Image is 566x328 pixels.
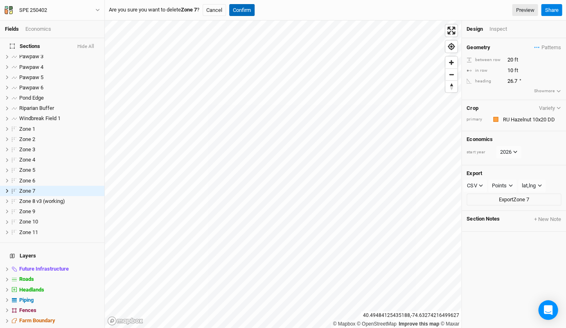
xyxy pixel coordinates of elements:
span: Zone 1 [19,126,35,132]
div: Pond Edge [19,95,99,101]
div: Farm Boundary [19,317,99,324]
span: Piping [19,297,34,303]
span: Zone 2 [19,136,35,142]
a: Improve this map [399,321,439,327]
input: RU Hazelnut 10x20 DD [500,114,561,124]
div: Zone 8 v3 (working) [19,198,99,205]
span: Future Infrastructure [19,266,69,272]
div: between row [467,57,503,63]
div: Open Intercom Messenger [538,300,558,320]
button: Points [488,180,516,192]
div: Design [467,25,483,33]
a: Mapbox [333,321,355,327]
span: Headlands [19,287,44,293]
span: Zone 9 [19,208,35,214]
span: Zone 6 [19,178,35,184]
a: Mapbox logo [107,316,143,326]
div: Zone 3 [19,146,99,153]
button: Variety [538,105,561,111]
div: Economics [25,25,51,33]
span: Zone 11 [19,229,38,235]
div: Zone 4 [19,157,99,163]
a: Fields [5,26,19,32]
button: Cancel [203,4,226,16]
button: Reset bearing to north [445,80,457,92]
button: SPE 250402 [4,6,100,15]
div: CSV [467,182,477,190]
div: Headlands [19,287,99,293]
div: Roads [19,276,99,282]
span: Pawpaw 6 [19,84,43,91]
span: Pond Edge [19,95,44,101]
div: Pawpaw 3 [19,53,99,60]
span: Riparian Buffer [19,105,54,111]
span: Enter fullscreen [445,25,457,36]
div: start year [467,149,495,155]
div: Pawpaw 6 [19,84,99,91]
button: Zoom in [445,57,457,68]
span: Pawpaw 5 [19,74,43,80]
div: Zone 2 [19,136,99,143]
div: SPE 250402 [19,6,47,14]
span: Farm Boundary [19,317,55,323]
span: Section Notes [467,216,499,223]
span: Zone 4 [19,157,35,163]
span: Sections [10,43,40,50]
div: Zone 6 [19,178,99,184]
div: Zone 5 [19,167,99,173]
span: Reset bearing to north [445,81,457,92]
b: Zone 7 [181,7,197,13]
button: Confirm [229,4,255,16]
div: Zone 9 [19,208,99,215]
div: in row [467,68,503,74]
div: Pawpaw 4 [19,64,99,71]
button: ExportZone 7 [467,194,561,206]
span: Pawpaw 4 [19,64,43,70]
span: Zoom out [445,69,457,80]
h4: Export [467,170,561,177]
button: CSV [463,180,487,192]
h4: Economics [467,136,561,143]
div: Riparian Buffer [19,105,99,112]
span: Zone 7 [19,188,35,194]
h4: Geometry [467,44,490,51]
div: Zone 7 [19,188,99,194]
div: Piping [19,297,99,303]
span: Are you sure you want to delete ? [109,6,199,14]
button: Zoom out [445,68,457,80]
div: Pawpaw 5 [19,74,99,81]
button: 2026 [496,146,521,158]
button: Patterns [534,43,561,52]
div: Inspect [489,25,518,33]
button: Hide All [77,44,95,50]
span: Fences [19,307,36,313]
a: Maxar [440,321,459,327]
div: Fences [19,307,99,314]
button: Share [541,4,562,16]
button: Find my location [445,41,457,52]
span: Zone 5 [19,167,35,173]
a: Preview [512,4,538,16]
span: Zone 10 [19,219,38,225]
span: Zone 3 [19,146,35,153]
div: Future Infrastructure [19,266,99,272]
div: 40.49484125435188 , -74.63274216499627 [361,311,461,320]
span: Zone 8 v3 (working) [19,198,65,204]
div: primary [467,116,487,123]
a: OpenStreetMap [357,321,397,327]
div: lat,lng [522,182,536,190]
div: Points [492,182,507,190]
span: Roads [19,276,34,282]
span: Windbreak Field 1 [19,115,61,121]
span: Pawpaw 3 [19,53,43,59]
button: + New Note [533,216,561,223]
h4: Layers [5,248,99,264]
button: lat,lng [518,180,546,192]
canvas: Map [105,20,461,328]
span: Patterns [534,43,561,52]
div: Zone 1 [19,126,99,132]
div: Zone 10 [19,219,99,225]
